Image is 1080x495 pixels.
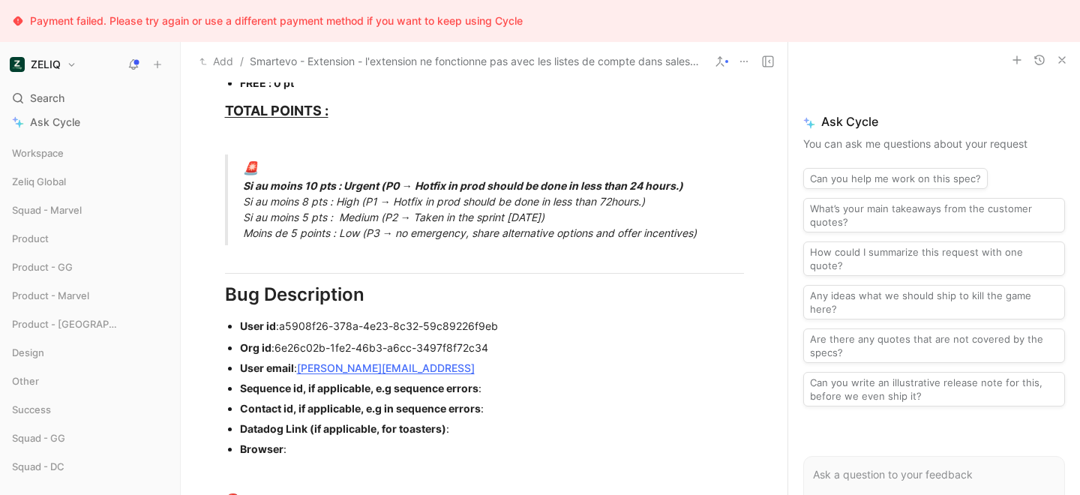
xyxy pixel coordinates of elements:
a: Ask Cycle [6,111,174,133]
span: Success [12,402,51,417]
span: Squad - DC [12,459,64,474]
div: : [240,400,744,416]
p: You can ask me questions about your request [803,135,1065,153]
div: Design [6,341,174,364]
span: Other [12,373,39,388]
span: 6e26c02b-1fe2-46b3-a6cc-3497f8f72c34 [274,341,488,354]
span: 🚨 [243,160,259,175]
div: Workspace [6,142,174,164]
img: ZELIQ [10,57,25,72]
strong: Contact id, if applicable, e.g in sequence errors [240,402,481,415]
span: Workspace [12,145,64,160]
span: Squad - GG [12,430,65,445]
div: Product - Marvel [6,284,174,307]
div: Squad - GG [6,427,174,454]
span: Ask Cycle [30,113,80,131]
u: TOTAL POINTS : [225,103,328,118]
div: Product - [GEOGRAPHIC_DATA] [6,313,174,340]
div: Product - [GEOGRAPHIC_DATA] [6,313,174,335]
span: Smartevo - Extension - l'extension ne fonctionne pas avec les listes de compte dans salesnav [250,52,703,70]
strong: Si au moins 10 pts : Urgent (P0 → Hotfix in prod should be done in less than 24 hours.) [243,179,683,192]
div: Product - GG [6,256,174,283]
button: Can you write an illustrative release note for this, before we even ship it? [803,372,1065,406]
button: How could I summarize this request with one quote? [803,241,1065,276]
div: Zeliq Global [6,170,174,193]
span: Product - Marvel [12,288,89,303]
div: Product - Marvel [6,284,174,311]
div: Product [6,227,174,250]
div: Bug Description [225,281,744,308]
a: [PERSON_NAME][EMAIL_ADDRESS] [297,361,475,374]
div: Squad - Marvel [6,199,174,226]
span: Ask Cycle [803,112,1065,130]
div: Design [6,341,174,368]
div: Other [6,370,174,392]
button: ZELIQZELIQ [6,54,80,75]
span: Zeliq Global [12,174,66,189]
div: : [240,441,744,457]
div: : [240,380,744,396]
div: Success [6,398,174,425]
div: : [240,340,744,355]
div: Squad - Marvel [6,199,174,221]
span: Search [30,89,64,107]
div: Product - GG [6,256,174,278]
button: Add [196,52,237,70]
span: Product - GG [12,259,73,274]
span: Product [12,231,49,246]
h1: ZELIQ [31,58,61,71]
div: Squad - GG [6,427,174,449]
strong: User id [240,319,276,332]
span: a5908f26-378a-4e23-8c32-59c89226f9eb [279,319,498,332]
div: : [240,421,744,436]
strong: Browser [240,442,283,455]
strong: User email [240,361,294,374]
div: Zeliq Global [6,170,174,197]
button: What’s your main takeaways from the customer quotes? [803,198,1065,232]
button: Can you help me work on this spec? [803,168,988,189]
div: Payment failed. Please try again or use a different payment method if you want to keep using Cycle [30,12,523,30]
div: Squad - DC [6,455,174,482]
strong: Sequence id, if applicable, e.g sequence errors [240,382,478,394]
div: : [240,318,744,334]
span: / [240,52,244,70]
div: Other [6,370,174,397]
span: Squad - Marvel [12,202,82,217]
span: Product - [GEOGRAPHIC_DATA] [12,316,120,331]
span: Design [12,345,44,360]
div: Squad - DC [6,455,174,478]
div: Product [6,227,174,254]
div: Search [6,87,174,109]
strong: Datadog Link (if applicable, for toasters) [240,422,446,435]
strong: Org id [240,341,271,354]
button: Any ideas what we should ship to kill the game here? [803,285,1065,319]
strong: FREE : 0 pt [240,76,294,89]
div: Success [6,398,174,421]
div: Si au moins 8 pts : High (P1 → Hotfix in prod should be done in less than 72hours.) Si au moins 5... [243,159,762,241]
button: Are there any quotes that are not covered by the specs? [803,328,1065,363]
div: : [240,360,744,376]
